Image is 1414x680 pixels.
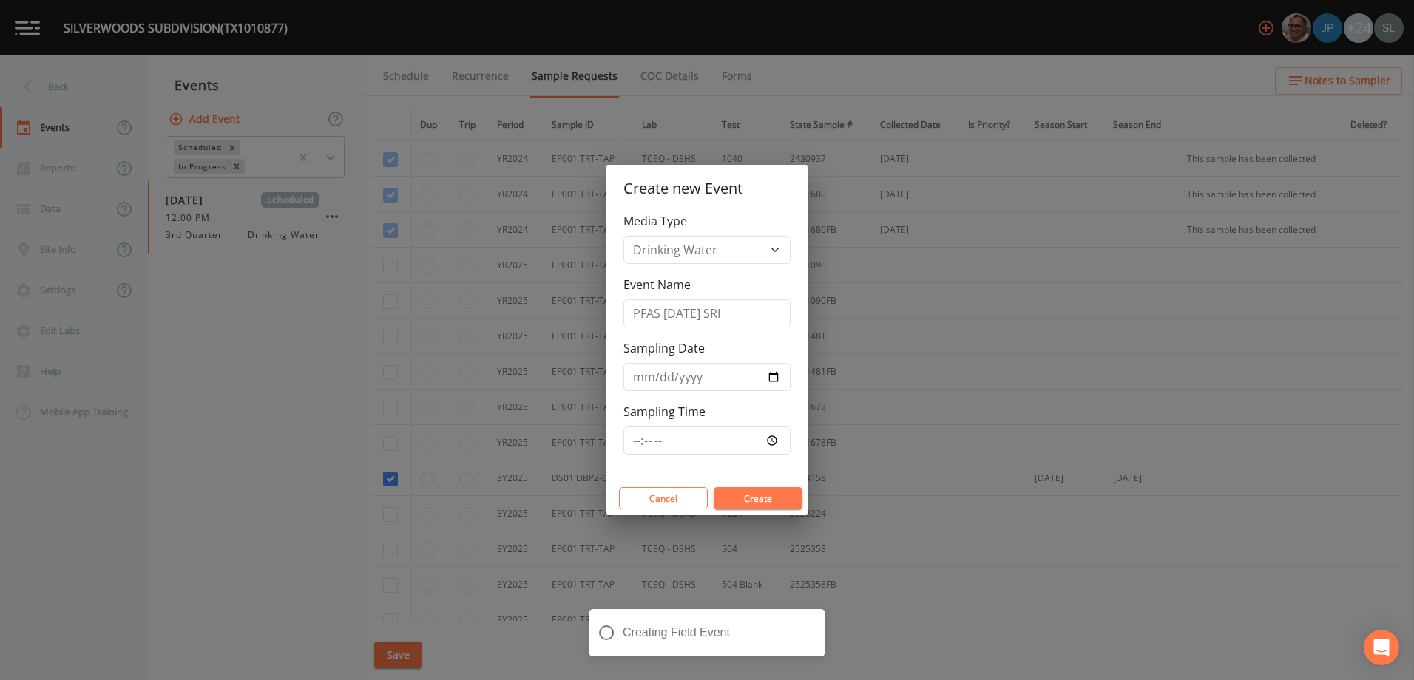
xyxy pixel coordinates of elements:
label: Sampling Time [623,403,706,421]
button: Create [714,487,802,509]
div: Open Intercom Messenger [1364,630,1399,665]
label: Event Name [623,276,691,293]
div: Creating Field Event [589,609,825,656]
label: Sampling Date [623,339,705,357]
label: Media Type [623,212,687,230]
button: Cancel [619,487,708,509]
h2: Create new Event [606,165,808,212]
